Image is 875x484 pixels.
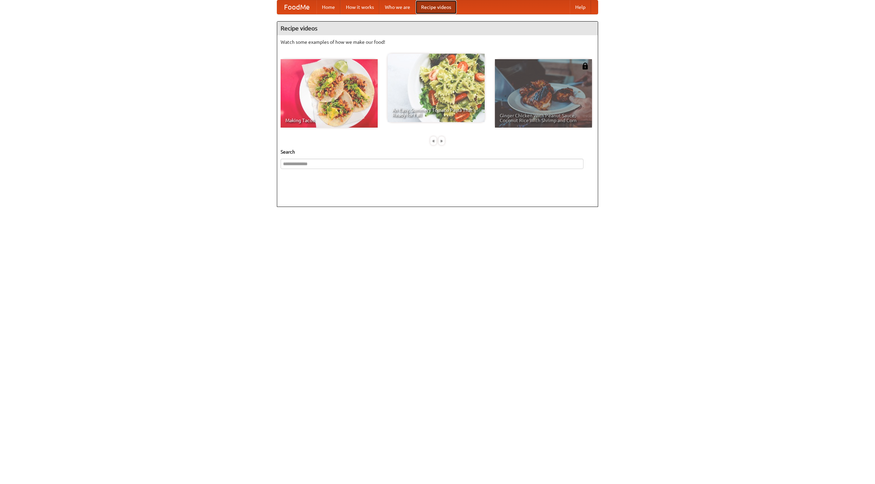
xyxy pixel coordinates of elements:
a: Making Tacos [281,59,378,128]
h5: Search [281,148,594,155]
a: Home [317,0,340,14]
a: Help [570,0,591,14]
a: FoodMe [277,0,317,14]
div: » [439,136,445,145]
a: How it works [340,0,379,14]
a: Recipe videos [416,0,457,14]
a: Who we are [379,0,416,14]
span: Making Tacos [285,118,373,123]
p: Watch some examples of how we make our food! [281,39,594,45]
h4: Recipe videos [277,22,598,35]
div: « [430,136,436,145]
img: 483408.png [582,63,589,69]
span: An Easy, Summery Tomato Pasta That's Ready for Fall [392,108,480,117]
a: An Easy, Summery Tomato Pasta That's Ready for Fall [388,54,485,122]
